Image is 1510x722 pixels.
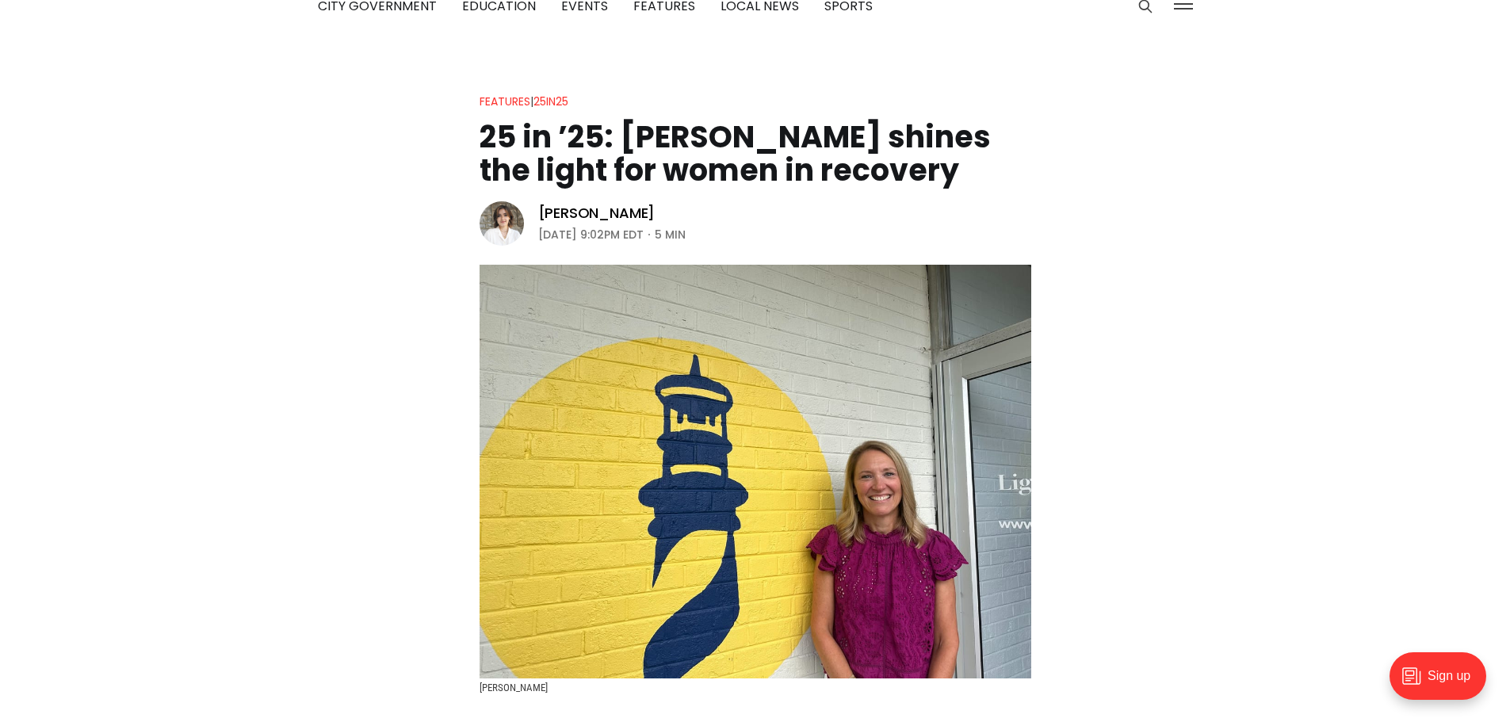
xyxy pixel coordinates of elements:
a: 25in25 [533,94,568,109]
span: 5 min [655,225,686,244]
a: [PERSON_NAME] [538,204,656,223]
h1: 25 in ’25: [PERSON_NAME] shines the light for women in recovery [480,120,1031,187]
iframe: portal-trigger [1376,644,1510,722]
a: Features [480,94,530,109]
div: | [480,92,568,111]
time: [DATE] 9:02PM EDT [538,225,644,244]
span: [PERSON_NAME] [480,682,548,693]
img: 25 in ’25: Emily DuBose shines the light for women in recovery [480,265,1031,678]
img: Eleanor Shaw [480,201,524,246]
